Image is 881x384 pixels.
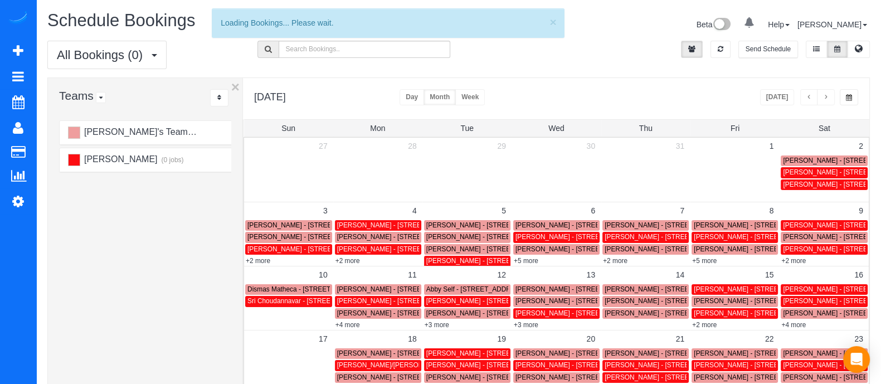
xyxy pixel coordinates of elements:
span: [PERSON_NAME] - [STREET_ADDRESS] [605,285,731,293]
a: +3 more [514,321,538,329]
a: 11 [402,266,422,283]
a: 7 [674,202,690,219]
span: [PERSON_NAME] - [STREET_ADDRESS][PERSON_NAME] [605,373,785,381]
span: [PERSON_NAME] - [STREET_ADDRESS][US_STATE] [605,233,767,241]
span: [PERSON_NAME] - [STREET_ADDRESS] [605,245,731,253]
span: [PERSON_NAME] - [STREET_ADDRESS][PERSON_NAME] [694,245,874,253]
span: [PERSON_NAME] - [STREET_ADDRESS] [426,349,552,357]
a: +5 more [514,257,538,265]
span: [PERSON_NAME] - [STREET_ADDRESS] Se, Marietta, GA 30067 [515,285,712,293]
span: [PERSON_NAME] - [STREET_ADDRESS][PERSON_NAME] [426,221,607,229]
a: 18 [402,330,422,347]
span: [PERSON_NAME] - [STREET_ADDRESS][PERSON_NAME] [605,361,785,369]
input: Search Bookings.. [279,41,451,58]
a: 13 [581,266,601,283]
span: [PERSON_NAME] - [STREET_ADDRESS] [515,221,641,229]
span: [PERSON_NAME] - [STREET_ADDRESS][PERSON_NAME] [694,309,874,317]
a: 5 [496,202,512,219]
button: Day [400,89,424,105]
span: [PERSON_NAME] - [STREET_ADDRESS] [337,373,463,381]
button: Week [455,89,485,105]
a: 14 [670,266,690,283]
span: Abby Self - [STREET_ADDRESS] [426,285,526,293]
a: 8 [764,202,780,219]
a: 30 [581,138,601,154]
a: 9 [853,202,869,219]
small: (0 jobs) [160,156,184,164]
span: Mon [370,124,385,133]
span: [PERSON_NAME] - [STREET_ADDRESS][PERSON_NAME] [605,297,785,305]
span: Schedule Bookings [47,11,195,30]
button: Month [424,89,456,105]
span: [PERSON_NAME] - [STREET_ADDRESS][PERSON_NAME] [426,309,607,317]
span: Sat [819,124,830,133]
span: [PERSON_NAME]/[PERSON_NAME] - [STREET_ADDRESS][PERSON_NAME] [337,361,574,369]
span: [PERSON_NAME] - [STREET_ADDRESS][PERSON_NAME] [337,221,518,229]
a: +2 more [335,257,360,265]
span: Wed [548,124,564,133]
span: [PERSON_NAME] - [STREET_ADDRESS] [337,349,463,357]
img: Automaid Logo [7,11,29,27]
span: [PERSON_NAME] - [STREET_ADDRESS] [605,309,731,317]
img: New interface [712,18,731,32]
a: 19 [491,330,512,347]
span: [PERSON_NAME]'s Team [82,127,187,137]
span: [PERSON_NAME] - [STREET_ADDRESS][PERSON_NAME] [694,221,874,229]
span: [PERSON_NAME] - [STREET_ADDRESS] [515,373,641,381]
a: Help [768,20,790,29]
span: [PERSON_NAME] - [STREET_ADDRESS] [515,297,641,305]
button: Send Schedule [738,41,798,58]
span: [PERSON_NAME] - [STREET_ADDRESS] [694,285,820,293]
a: 27 [313,138,333,154]
span: [PERSON_NAME] - [STREET_ADDRESS][PERSON_NAME] [337,245,518,253]
span: [PERSON_NAME] - [STREET_ADDRESS] [337,233,463,241]
a: +2 more [603,257,627,265]
span: [PERSON_NAME] - [STREET_ADDRESS][PERSON_NAME] [515,361,696,369]
a: 2 [853,138,869,154]
a: 20 [581,330,601,347]
button: All Bookings (0) [47,41,167,69]
span: [PERSON_NAME] - [STREET_ADDRESS][PERSON_NAME] [426,373,607,381]
a: Beta [697,20,731,29]
a: 4 [407,202,422,219]
span: [PERSON_NAME] - [STREET_ADDRESS] [337,309,463,317]
a: 31 [670,138,690,154]
span: Dismas Matheca - [STREET_ADDRESS] [247,285,368,293]
span: Sri Choudannavar - [STREET_ADDRESS] [247,297,372,305]
span: [PERSON_NAME] - [STREET_ADDRESS] [694,297,820,305]
span: [PERSON_NAME] - [STREET_ADDRESS] [515,245,641,253]
a: 12 [491,266,512,283]
a: +2 more [692,321,717,329]
span: All Bookings (0) [57,48,148,62]
span: [PERSON_NAME] - [STREET_ADDRESS][PERSON_NAME] [337,285,518,293]
span: Thu [639,124,653,133]
span: [PERSON_NAME] - [STREET_ADDRESS][PERSON_NAME] [247,233,428,241]
a: 16 [849,266,869,283]
span: Sun [281,124,295,133]
a: 17 [313,330,333,347]
span: Fri [731,124,739,133]
span: [PERSON_NAME] - [STREET_ADDRESS] [694,233,820,241]
a: 23 [849,330,869,347]
span: [PERSON_NAME] - [STREET_ADDRESS] [426,361,552,369]
span: [PERSON_NAME] - [STREET_ADDRESS] [426,245,552,253]
span: [PERSON_NAME] - [STREET_ADDRESS] [426,297,552,305]
small: (0 jobs) [190,129,214,137]
span: [PERSON_NAME] - [STREET_ADDRESS] [426,233,552,241]
span: Teams [59,89,94,102]
span: [PERSON_NAME] - [STREET_ADDRESS][PERSON_NAME] [247,245,428,253]
span: [PERSON_NAME] - [STREET_ADDRESS] [247,221,373,229]
div: ... [210,89,228,106]
a: +3 more [425,321,449,329]
span: [PERSON_NAME] - [STREET_ADDRESS] [605,221,731,229]
a: 6 [585,202,601,219]
span: Tue [460,124,474,133]
div: Loading Bookings... Please wait. [221,17,555,28]
span: [PERSON_NAME] - [STREET_ADDRESS] [515,233,641,241]
div: Open Intercom Messenger [843,346,870,373]
span: [PERSON_NAME] - [STREET_ADDRESS] [426,257,552,265]
a: 22 [760,330,780,347]
a: 15 [760,266,780,283]
a: 21 [670,330,690,347]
